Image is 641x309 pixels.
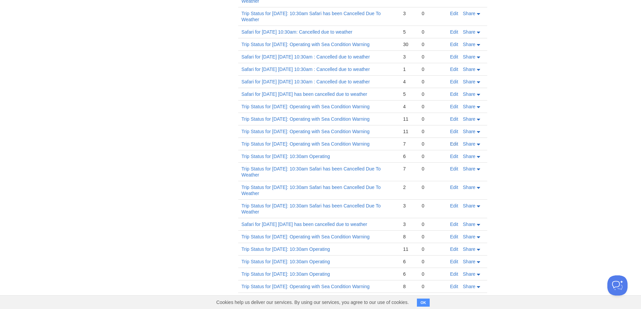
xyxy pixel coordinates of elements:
span: Share [463,246,475,252]
a: Trip Status for [DATE]: Operating with Sea Condition Warning [242,116,370,122]
div: 3 [403,203,415,209]
a: Edit [450,116,458,122]
a: Edit [450,185,458,190]
a: Trip Status for [DATE]: 10:30am Operating [242,271,330,277]
a: Edit [450,42,458,47]
div: 11 [403,246,415,252]
div: 7 [403,166,415,172]
span: Share [463,104,475,109]
a: Trip Status for [DATE]: 10:30am Safari has been Cancelled Due To Weather [242,185,381,196]
button: OK [417,299,430,307]
a: Edit [450,91,458,97]
span: Share [463,222,475,227]
div: 11 [403,128,415,134]
div: 0 [422,91,443,97]
div: 0 [422,141,443,147]
span: Share [463,116,475,122]
span: Share [463,42,475,47]
div: 0 [422,29,443,35]
div: 0 [422,184,443,190]
span: Share [463,129,475,134]
div: 2 [403,184,415,190]
a: Safari for [DATE] [DATE] has been cancelled due to weather [242,91,367,97]
div: 0 [422,54,443,60]
span: Share [463,79,475,84]
div: 3 [403,54,415,60]
div: 8 [403,234,415,240]
a: Safari for [DATE] 10:30am: Cancelled due to weather [242,29,353,35]
div: 0 [422,128,443,134]
a: Edit [450,104,458,109]
a: Trip Status for [DATE]: 10:30am Operating [242,246,330,252]
a: Edit [450,154,458,159]
a: Edit [450,222,458,227]
div: 0 [422,259,443,265]
a: Trip Status for [DATE]: 10:30am Safari has been Cancelled Due To Weather [242,11,381,22]
span: Cookies help us deliver our services. By using our services, you agree to our use of cookies. [210,296,416,309]
span: Share [463,166,475,171]
a: Edit [450,166,458,171]
div: 0 [422,166,443,172]
a: Safari for [DATE] [DATE] 10:30am : Cancelled due to weather [242,54,370,60]
a: Trip Status for [DATE]: 10:30am Safari has been Cancelled Due To Weather [242,166,381,178]
div: 6 [403,259,415,265]
a: Edit [450,54,458,60]
a: Edit [450,203,458,208]
a: Trip Status for [DATE]: 10:30am Safari has been Cancelled Due To Weather [242,203,381,215]
div: 0 [422,271,443,277]
div: 0 [422,246,443,252]
div: 5 [403,91,415,97]
a: Trip Status for [DATE]: Operating with Sea Condition Warning [242,284,370,289]
span: Share [463,259,475,264]
iframe: Help Scout Beacon - Open [607,275,628,296]
div: 5 [403,29,415,35]
a: Edit [450,259,458,264]
span: Share [463,67,475,72]
div: 0 [422,79,443,85]
a: Edit [450,29,458,35]
div: 0 [422,116,443,122]
div: 1 [403,66,415,72]
span: Share [463,91,475,97]
div: 30 [403,41,415,47]
a: Trip Status for [DATE]: Operating with Sea Condition Warning [242,104,370,109]
div: 7 [403,141,415,147]
div: 0 [422,203,443,209]
a: Trip Status for [DATE]: Operating with Sea Condition Warning [242,141,370,147]
span: Share [463,11,475,16]
a: Trip Status for [DATE]: Operating with Sea Condition Warning [242,129,370,134]
div: 4 [403,79,415,85]
span: Share [463,29,475,35]
div: 3 [403,221,415,227]
span: Share [463,185,475,190]
a: Trip Status for [DATE]: 10:30am Operating [242,154,330,159]
div: 0 [422,153,443,159]
div: 0 [422,66,443,72]
a: Safari for [DATE] [DATE] 10:30am : Cancelled due to weather [242,67,370,72]
a: Edit [450,67,458,72]
a: Edit [450,129,458,134]
a: Edit [450,79,458,84]
span: Share [463,271,475,277]
a: Edit [450,11,458,16]
a: Trip Status for [DATE]: 10:30am Operating [242,259,330,264]
span: Share [463,203,475,208]
span: Share [463,234,475,239]
span: Share [463,54,475,60]
div: 8 [403,283,415,289]
span: Share [463,141,475,147]
span: Share [463,154,475,159]
div: 0 [422,10,443,16]
a: Trip Status for [DATE]: Operating with Sea Condition Warning [242,42,370,47]
div: 3 [403,10,415,16]
div: 4 [403,104,415,110]
a: Safari for [DATE] [DATE] 10:30am : Cancelled due to weather [242,79,370,84]
a: Safari for [DATE] [DATE] has been cancelled due to weather [242,222,367,227]
div: 6 [403,153,415,159]
a: Edit [450,284,458,289]
a: Edit [450,271,458,277]
div: 0 [422,104,443,110]
div: 0 [422,283,443,289]
a: Edit [450,246,458,252]
a: Trip Status for [DATE]: Operating with Sea Condition Warning [242,234,370,239]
